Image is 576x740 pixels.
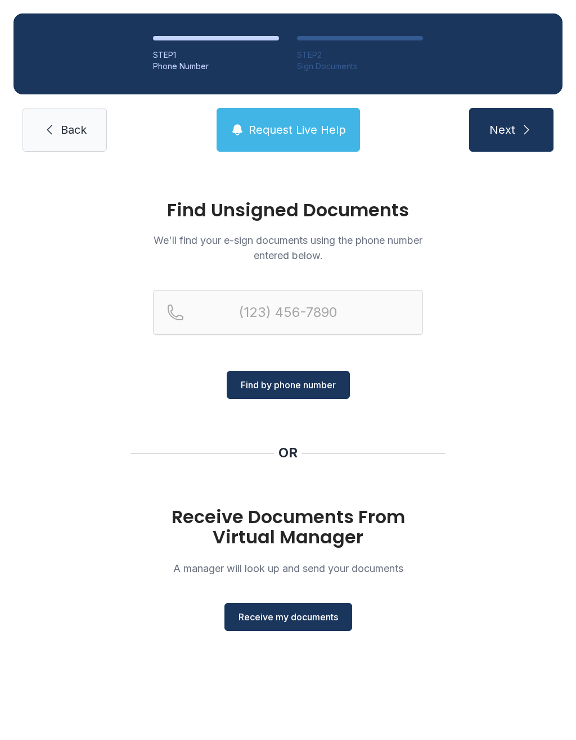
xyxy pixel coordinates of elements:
p: We'll find your e-sign documents using the phone number entered below. [153,233,423,263]
p: A manager will look up and send your documents [153,561,423,576]
h1: Receive Documents From Virtual Manager [153,507,423,547]
div: STEP 2 [297,49,423,61]
input: Reservation phone number [153,290,423,335]
div: STEP 1 [153,49,279,61]
div: Phone Number [153,61,279,72]
span: Find by phone number [241,378,336,392]
div: OR [278,444,298,462]
h1: Find Unsigned Documents [153,201,423,219]
span: Next [489,122,515,138]
span: Receive my documents [238,610,338,624]
div: Sign Documents [297,61,423,72]
span: Back [61,122,87,138]
span: Request Live Help [249,122,346,138]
